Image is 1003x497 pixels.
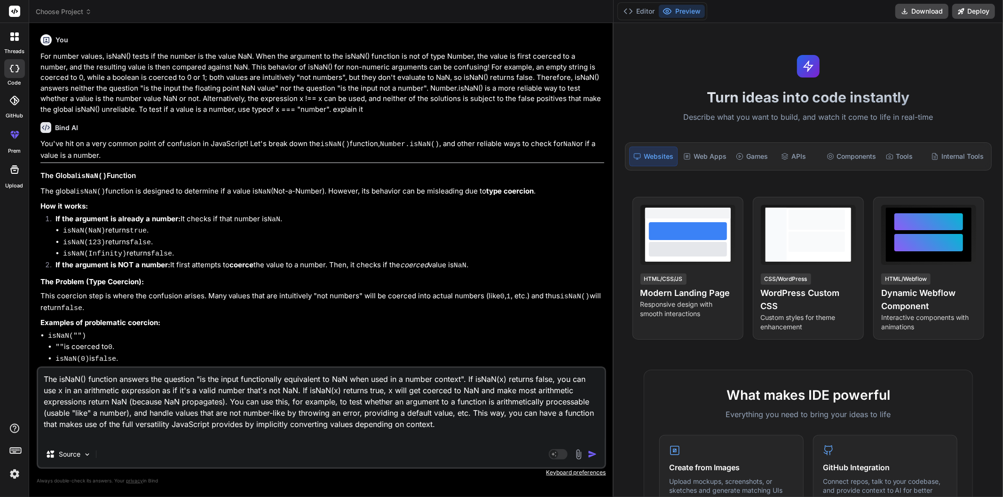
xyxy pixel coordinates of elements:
h4: Dynamic Webflow Component [881,287,976,313]
div: Internal Tools [927,147,987,166]
h4: Modern Landing Page [640,287,735,300]
strong: coerce [229,260,253,269]
div: Games [732,147,775,166]
div: Web Apps [679,147,730,166]
div: Websites [629,147,678,166]
div: CSS/WordPress [761,273,811,285]
code: false [61,304,82,312]
label: GitHub [6,112,23,120]
h4: GitHub Integration [823,462,948,473]
span: Choose Project [36,7,92,16]
h6: You [55,35,68,45]
textarea: The isNaN() function answers the question "is the input functionally equivalent to NaN when used ... [38,368,605,441]
p: Source [59,450,80,459]
p: Responsive design with smooth interactions [640,300,735,318]
code: NaN [268,216,280,224]
button: Preview [659,5,705,18]
p: Interactive components with animations [881,313,976,332]
code: Number.isNaN() [380,140,439,148]
button: Download [895,4,948,19]
button: Editor [620,5,659,18]
strong: How it works: [40,202,88,210]
code: isNaN() [77,172,107,180]
strong: If the argument is already a number: [55,214,181,223]
code: 1 [506,293,511,301]
img: settings [7,466,23,482]
strong: If the argument is NOT a number: [55,260,170,269]
code: 0 [108,343,112,351]
code: "" [55,343,64,351]
div: Components [823,147,880,166]
img: icon [588,450,597,459]
code: isNaN() [76,188,105,196]
li: is . [55,353,604,365]
code: isNaN("") [48,332,86,340]
p: Custom styles for theme enhancement [761,313,856,332]
div: Tools [882,147,925,166]
label: Upload [6,182,24,190]
code: true [130,227,147,235]
p: Everything you need to bring your ideas to life [659,409,957,420]
code: NaN [258,188,271,196]
code: NaN [454,262,466,270]
img: Pick Models [83,450,91,458]
code: false [151,250,172,258]
code: isNaN() [320,140,350,148]
li: It checks if that number is . [48,214,604,260]
code: 0 [500,293,505,301]
label: prem [8,147,21,155]
h4: Create from Images [669,462,794,473]
p: Describe what you want to build, and watch it come to life in real-time [619,111,997,124]
p: This coercion step is where the confusion arises. Many values that are intuitively "not numbers" ... [40,291,604,314]
div: APIs [777,147,821,166]
div: HTML/Webflow [881,273,931,285]
code: isNaN(Infinity) [63,250,126,258]
h3: The Global Function [40,171,604,182]
p: Keyboard preferences [37,469,606,476]
code: isNaN() [560,293,590,301]
p: Always double-check its answers. Your in Bind [37,476,606,485]
code: isNaN(NaN) [63,227,105,235]
code: false [130,239,151,247]
li: returns . [63,237,604,248]
strong: Examples of problematic coercion: [40,318,160,327]
span: privacy [126,478,143,483]
h6: Bind AI [55,123,78,132]
li: returns . [63,248,604,260]
label: threads [4,47,24,55]
li: is coerced to . [55,342,604,353]
li: returns . [63,225,604,237]
label: code [8,79,21,87]
code: NaN [563,140,576,148]
p: You've hit on a very common point of confusion in JavaScript! Let's break down the function, , an... [40,139,604,161]
em: coerced [400,260,428,269]
p: The global function is designed to determine if a value is (Not-a-Number). However, its behavior ... [40,186,604,198]
h1: Turn ideas into code instantly [619,89,997,106]
button: Deploy [952,4,995,19]
li: It first attempts to the value to a number. Then, it checks if the value is . [48,260,604,273]
h4: WordPress Custom CSS [761,287,856,313]
img: attachment [573,449,584,460]
code: isNaN(0) [55,355,89,363]
li: Result: (even though an empty string is not a number). [55,365,604,376]
strong: type coercion [486,186,534,195]
h2: What makes IDE powerful [659,385,957,405]
code: false [95,355,116,363]
div: HTML/CSS/JS [640,273,687,285]
p: For number values, isNaN() tests if the number is the value NaN. When the argument to the isNaN()... [40,51,604,115]
strong: The Problem (Type Coercion): [40,277,144,286]
code: isNaN(123) [63,239,105,247]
